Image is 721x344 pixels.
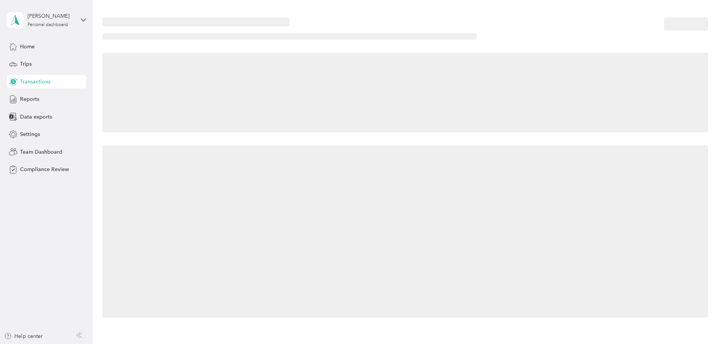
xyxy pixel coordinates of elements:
[20,148,62,156] span: Team Dashboard
[20,165,69,173] span: Compliance Review
[20,130,40,138] span: Settings
[20,43,35,51] span: Home
[20,113,52,121] span: Data exports
[20,60,32,68] span: Trips
[20,95,39,103] span: Reports
[20,78,51,86] span: Transactions
[28,23,68,27] div: Personal dashboard
[679,302,721,344] iframe: Everlance-gr Chat Button Frame
[4,332,43,340] button: Help center
[28,12,75,20] div: [PERSON_NAME]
